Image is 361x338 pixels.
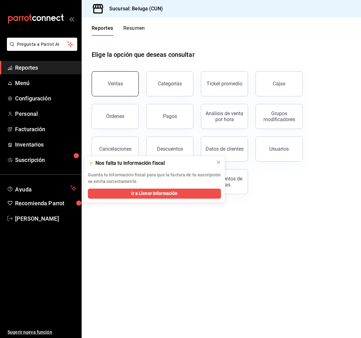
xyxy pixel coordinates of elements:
[256,71,303,96] a: Cajas
[92,137,139,162] button: Cancelaciones
[108,81,123,87] div: Ventas
[205,110,244,122] div: Análisis de venta por hora
[17,41,67,48] span: Pregunta a Parrot AI
[201,137,248,162] button: Datos de clientes
[104,5,163,13] h3: Sucursal: Beluga (CUN)
[201,104,248,129] button: Análisis de venta por hora
[256,104,303,129] button: Grupos modificadores
[131,190,177,197] span: Ir a Llenar Información
[269,146,289,152] div: Usuarios
[92,50,195,59] h1: Elige la opción que deseas consultar
[273,80,286,88] div: Cajas
[7,38,77,51] button: Pregunta a Parrot AI
[92,71,139,96] button: Ventas
[146,104,193,129] button: Pagos
[15,125,76,133] span: Facturación
[8,329,76,335] span: Sugerir nueva función
[146,137,193,162] button: Descuentos
[206,146,244,152] div: Datos de clientes
[92,25,113,36] button: Reportes
[15,63,76,72] span: Reportes
[4,46,77,52] a: Pregunta a Parrot AI
[163,113,177,119] div: Pagos
[69,16,74,21] button: open_drawer_menu
[15,140,76,149] span: Inventarios
[15,110,76,118] span: Personal
[88,160,211,167] div: 🫥 Nos falta tu información fiscal
[92,104,139,129] button: Órdenes
[256,137,303,162] button: Usuarios
[260,110,299,122] div: Grupos modificadores
[88,189,221,199] button: Ir a Llenar Información
[106,113,124,119] div: Órdenes
[15,94,76,103] span: Configuración
[15,199,76,207] span: Recomienda Parrot
[15,214,76,223] span: [PERSON_NAME]
[88,172,221,185] p: Guarda tu información fiscal para que la factura de tu suscripción se emita correctamente.
[15,156,76,164] span: Suscripción
[99,146,132,152] div: Cancelaciones
[207,81,242,87] div: Ticket promedio
[158,81,182,87] div: Categorías
[15,79,76,87] span: Menú
[157,146,183,152] div: Descuentos
[15,185,68,192] span: Ayuda
[92,25,145,36] div: navigation tabs
[146,71,193,96] button: Categorías
[201,71,248,96] button: Ticket promedio
[123,25,145,36] button: Resumen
